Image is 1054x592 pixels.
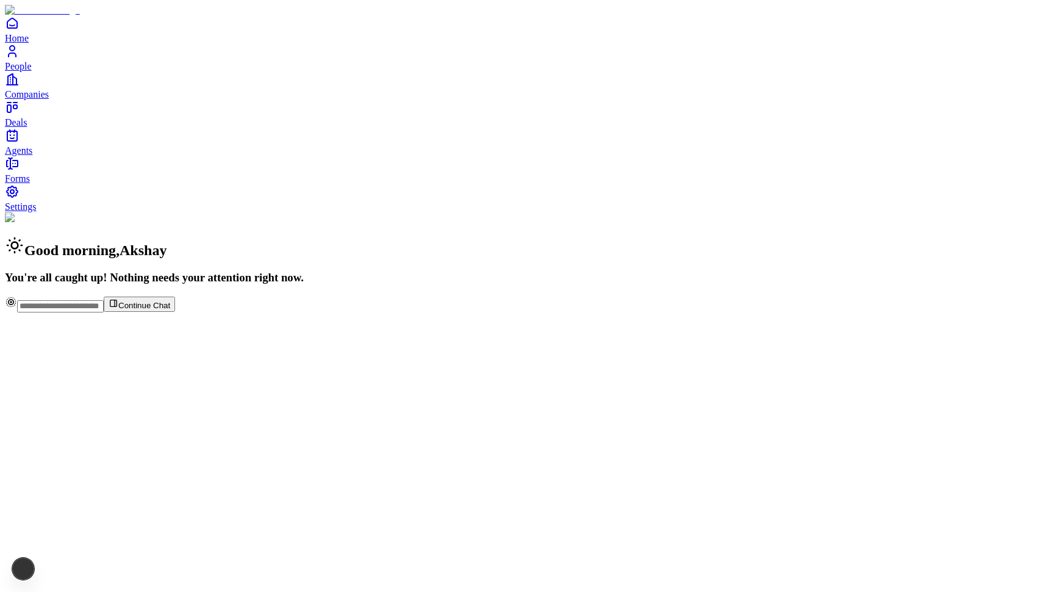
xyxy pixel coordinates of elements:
a: Forms [5,156,1049,184]
img: Background [5,212,62,223]
a: Home [5,16,1049,43]
button: Continue Chat [104,297,175,312]
span: Deals [5,117,27,128]
a: Companies [5,72,1049,99]
a: People [5,44,1049,71]
span: Agents [5,145,32,156]
span: Home [5,33,29,43]
a: Settings [5,184,1049,212]
span: Settings [5,201,37,212]
span: Continue Chat [118,301,170,310]
span: Companies [5,89,49,99]
img: Item Brain Logo [5,5,80,16]
a: Agents [5,128,1049,156]
span: People [5,61,32,71]
a: Deals [5,100,1049,128]
h2: Good morning , Akshay [5,236,1049,259]
div: Continue Chat [5,296,1049,312]
span: Forms [5,173,30,184]
h3: You're all caught up! Nothing needs your attention right now. [5,271,1049,284]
